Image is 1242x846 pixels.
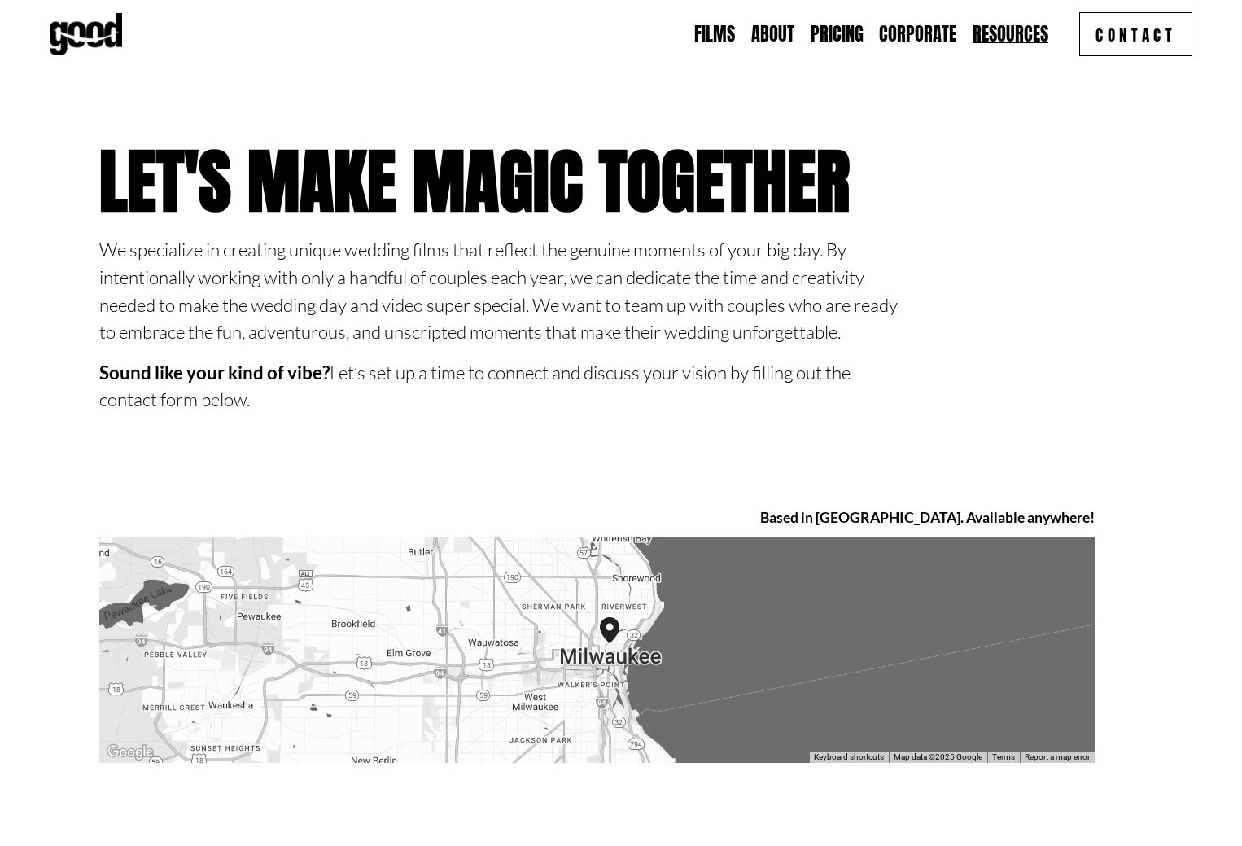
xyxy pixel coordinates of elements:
[99,236,903,345] p: We specialize in creating unique wedding films that reflect the genuine moments of your big day. ...
[751,22,794,47] a: About
[600,617,639,669] div: Good Feeling Films 1433 North Water Street Milwaukee, WI, 53202, United States
[694,22,735,47] a: Films
[992,752,1015,761] a: Terms
[973,24,1048,46] span: Resources
[894,752,982,761] span: Map data ©2025 Google
[103,742,157,763] img: Google
[99,128,850,234] strong: Let's Make Magic Together
[50,13,122,55] img: Good Feeling Films
[760,509,1095,526] strong: Based in [GEOGRAPHIC_DATA]. Available anywhere!
[103,742,157,763] a: Open this area in Google Maps (opens a new window)
[1025,752,1090,761] a: Report a map error
[814,752,884,763] button: Keyboard shortcuts
[99,359,903,414] p: Let’s set up a time to connect and discuss your vision by filling out the contact form below.
[811,22,864,47] a: Pricing
[1079,12,1192,56] a: Contact
[879,22,956,47] a: Corporate
[99,362,330,384] strong: Sound like your kind of vibe?
[973,22,1048,47] a: folder dropdown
